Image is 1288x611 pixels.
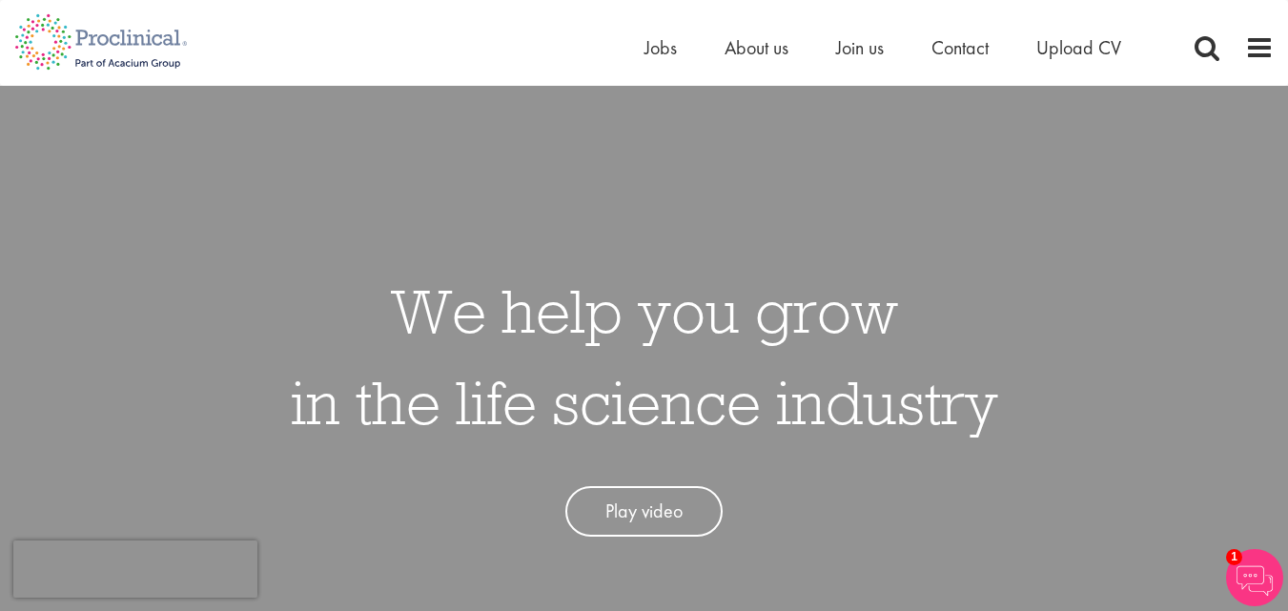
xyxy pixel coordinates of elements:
[836,35,884,60] a: Join us
[1226,549,1242,565] span: 1
[565,486,723,537] a: Play video
[291,265,998,448] h1: We help you grow in the life science industry
[725,35,788,60] a: About us
[1036,35,1121,60] a: Upload CV
[1226,549,1283,606] img: Chatbot
[931,35,989,60] a: Contact
[644,35,677,60] a: Jobs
